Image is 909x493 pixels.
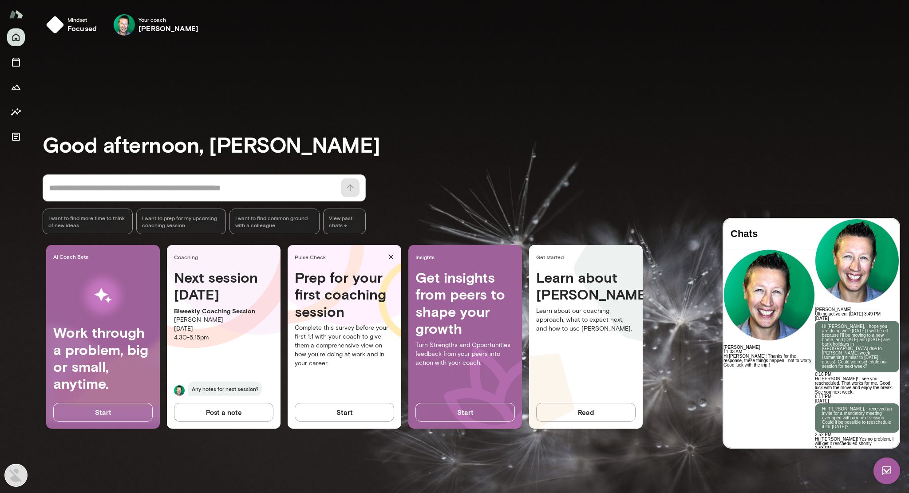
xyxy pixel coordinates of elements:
[43,11,104,39] button: Mindsetfocused
[136,209,226,234] div: I want to prep for my upcoming coaching session
[63,268,142,324] img: AI Workflows
[138,23,198,34] h6: [PERSON_NAME]
[91,180,105,185] span: [DATE]
[91,153,108,158] span: 6:16 PM
[53,253,156,260] span: AI Coach Beta
[91,158,176,176] p: Hi [PERSON_NAME]! I see you rescheduled. That works for me. Good luck with the move and enjoy the...
[295,323,394,368] p: Complete this survey before your first 1:1 with your coach to give them a comprehensive view on h...
[114,14,135,35] img: Brian Lawrence
[174,324,273,333] p: [DATE]
[48,214,127,229] span: I want to find more time to think of new ideas
[99,106,169,150] p: Hi [PERSON_NAME], I hope you are doing well! [DATE] I will be off because I'll be moving to a new...
[91,89,176,93] h6: [PERSON_NAME]
[9,6,23,23] img: Mento
[415,403,515,422] button: Start
[7,128,25,146] button: Documents
[295,403,394,422] button: Start
[91,93,157,98] span: Último activo en: [DATE] 3:49 PM
[91,227,108,232] span: 2:53 PM
[536,403,636,422] button: Read
[235,214,314,229] span: I want to find common ground with a colleague
[5,465,27,486] img: Ruben Segura
[7,9,84,21] h4: Chats
[91,218,176,227] p: Hi [PERSON_NAME]! Yes no problem. I will get it rescheduled shortly.
[138,16,198,23] span: Your coach
[43,132,909,157] h3: Good afternoon, [PERSON_NAME]
[7,53,25,71] button: Sessions
[415,269,515,337] h4: Get insights from peers to shape your growth
[174,253,277,260] span: Coaching
[295,253,384,260] span: Pulse Check
[174,333,273,342] p: 4:30 - 5:15pm
[46,16,64,34] img: mindset
[295,269,394,320] h4: Prep for your first coaching session
[7,28,25,46] button: Home
[91,213,108,218] span: 2:52 PM
[7,78,25,96] button: Growth Plan
[536,269,636,303] h4: Learn about [PERSON_NAME]
[323,209,366,234] span: View past chats ->
[174,307,273,316] p: Biweekly Coaching Session
[91,175,108,180] span: 6:17 PM
[99,188,169,210] p: Hi [PERSON_NAME], I received an invite for a mandatory meeting overlaped with our next session. C...
[107,11,205,39] div: Brian LawrenceYour coach[PERSON_NAME]
[174,269,273,303] h4: Next session [DATE]
[174,385,185,396] img: Brian
[188,382,262,396] span: Any notes for next session?
[415,253,518,260] span: Insights
[229,209,320,234] div: I want to find common ground with a colleague
[53,324,153,392] h4: Work through a problem, big or small, anytime.
[142,214,221,229] span: I want to prep for my upcoming coaching session
[91,97,105,102] span: [DATE]
[536,253,639,260] span: Get started
[43,209,133,234] div: I want to find more time to think of new ideas
[174,316,273,324] p: [PERSON_NAME]
[67,23,97,34] h6: focused
[174,403,273,422] button: Post a note
[53,403,153,422] button: Start
[415,341,515,367] p: Turn Strengths and Opportunities feedback from your peers into action with your coach.
[7,103,25,121] button: Insights
[536,307,636,333] p: Learn about our coaching approach, what to expect next, and how to use [PERSON_NAME].
[67,16,97,23] span: Mindset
